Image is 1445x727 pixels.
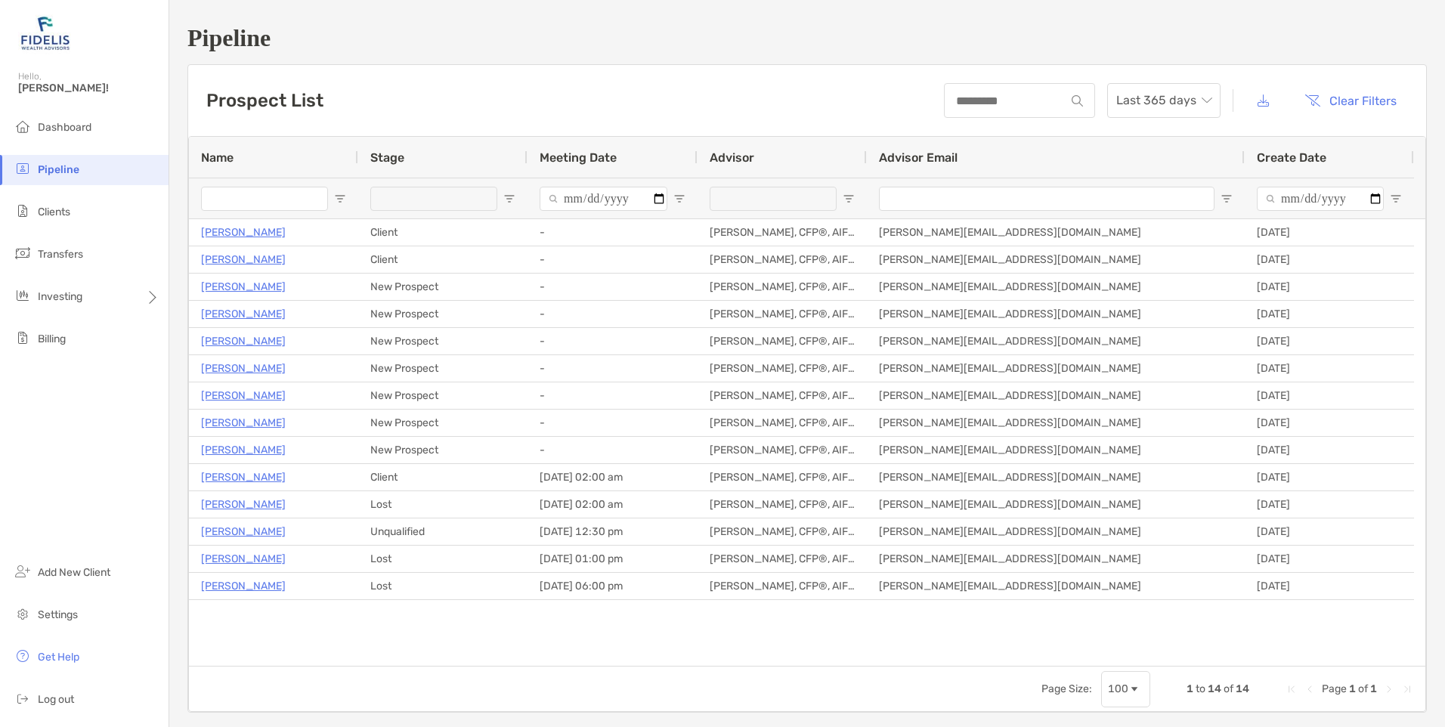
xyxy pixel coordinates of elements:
div: New Prospect [358,437,528,463]
span: Advisor Email [879,150,958,165]
div: [DATE] 06:00 pm [528,573,698,599]
div: [PERSON_NAME][EMAIL_ADDRESS][DOMAIN_NAME] [867,382,1245,409]
a: [PERSON_NAME] [201,495,286,514]
div: [DATE] [1245,355,1414,382]
span: of [1224,682,1233,695]
div: First Page [1286,683,1298,695]
img: Zoe Logo [18,6,73,60]
div: [PERSON_NAME][EMAIL_ADDRESS][DOMAIN_NAME] [867,573,1245,599]
div: [PERSON_NAME], CFP®, AIF® [698,382,867,409]
p: [PERSON_NAME] [201,441,286,459]
div: New Prospect [358,355,528,382]
p: [PERSON_NAME] [201,386,286,405]
a: [PERSON_NAME] [201,468,286,487]
div: New Prospect [358,274,528,300]
div: [DATE] [1245,464,1414,490]
div: 100 [1108,682,1128,695]
div: [PERSON_NAME][EMAIL_ADDRESS][DOMAIN_NAME] [867,410,1245,436]
div: [DATE] 02:00 am [528,464,698,490]
div: [PERSON_NAME], CFP®, AIF® [698,355,867,382]
div: New Prospect [358,328,528,354]
span: [PERSON_NAME]! [18,82,159,94]
div: [PERSON_NAME], CFP®, AIF® [698,219,867,246]
div: Page Size [1101,671,1150,707]
div: [DATE] [1245,491,1414,518]
div: [PERSON_NAME][EMAIL_ADDRESS][DOMAIN_NAME] [867,246,1245,273]
span: 1 [1187,682,1193,695]
div: Client [358,246,528,273]
div: [DATE] 02:00 am [528,491,698,518]
button: Open Filter Menu [1221,193,1233,205]
img: billing icon [14,329,32,347]
img: dashboard icon [14,117,32,135]
a: [PERSON_NAME] [201,305,286,323]
button: Open Filter Menu [673,193,685,205]
span: Pipeline [38,163,79,176]
span: Log out [38,693,74,706]
span: Meeting Date [540,150,617,165]
a: [PERSON_NAME] [201,577,286,596]
div: [PERSON_NAME], CFP®, AIF® [698,410,867,436]
div: Unqualified [358,518,528,545]
div: Next Page [1383,683,1395,695]
p: [PERSON_NAME] [201,223,286,242]
div: [PERSON_NAME][EMAIL_ADDRESS][DOMAIN_NAME] [867,437,1245,463]
span: 14 [1208,682,1221,695]
button: Open Filter Menu [843,193,855,205]
input: Advisor Email Filter Input [879,187,1214,211]
div: [PERSON_NAME], CFP®, AIF® [698,274,867,300]
span: Settings [38,608,78,621]
div: [DATE] [1245,573,1414,599]
button: Open Filter Menu [1390,193,1402,205]
div: [PERSON_NAME][EMAIL_ADDRESS][DOMAIN_NAME] [867,491,1245,518]
div: Last Page [1401,683,1413,695]
div: [DATE] [1245,328,1414,354]
img: transfers icon [14,244,32,262]
div: [PERSON_NAME][EMAIL_ADDRESS][DOMAIN_NAME] [867,464,1245,490]
div: [PERSON_NAME][EMAIL_ADDRESS][DOMAIN_NAME] [867,274,1245,300]
a: [PERSON_NAME] [201,522,286,541]
div: - [528,328,698,354]
div: [DATE] 01:00 pm [528,546,698,572]
div: - [528,355,698,382]
div: [PERSON_NAME], CFP®, AIF® [698,518,867,545]
div: [PERSON_NAME][EMAIL_ADDRESS][DOMAIN_NAME] [867,518,1245,545]
div: [PERSON_NAME][EMAIL_ADDRESS][DOMAIN_NAME] [867,328,1245,354]
div: [DATE] [1245,274,1414,300]
a: [PERSON_NAME] [201,359,286,378]
div: Client [358,464,528,490]
input: Name Filter Input [201,187,328,211]
div: - [528,246,698,273]
div: [DATE] [1245,410,1414,436]
img: clients icon [14,202,32,220]
img: pipeline icon [14,159,32,178]
span: Investing [38,290,82,303]
a: [PERSON_NAME] [201,250,286,269]
img: add_new_client icon [14,562,32,580]
a: [PERSON_NAME] [201,413,286,432]
img: logout icon [14,689,32,707]
span: Clients [38,206,70,218]
div: [PERSON_NAME], CFP®, AIF® [698,464,867,490]
div: [DATE] [1245,546,1414,572]
div: [PERSON_NAME], CFP®, AIF® [698,546,867,572]
div: - [528,437,698,463]
a: [PERSON_NAME] [201,549,286,568]
div: - [528,219,698,246]
a: [PERSON_NAME] [201,277,286,296]
div: [PERSON_NAME][EMAIL_ADDRESS][DOMAIN_NAME] [867,546,1245,572]
button: Clear Filters [1293,84,1408,117]
div: Lost [358,491,528,518]
div: [PERSON_NAME], CFP®, AIF® [698,491,867,518]
span: Billing [38,333,66,345]
input: Create Date Filter Input [1257,187,1384,211]
div: Page Size: [1041,682,1092,695]
img: investing icon [14,286,32,305]
div: [DATE] [1245,518,1414,545]
span: Advisor [710,150,754,165]
span: Transfers [38,248,83,261]
div: Lost [358,546,528,572]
